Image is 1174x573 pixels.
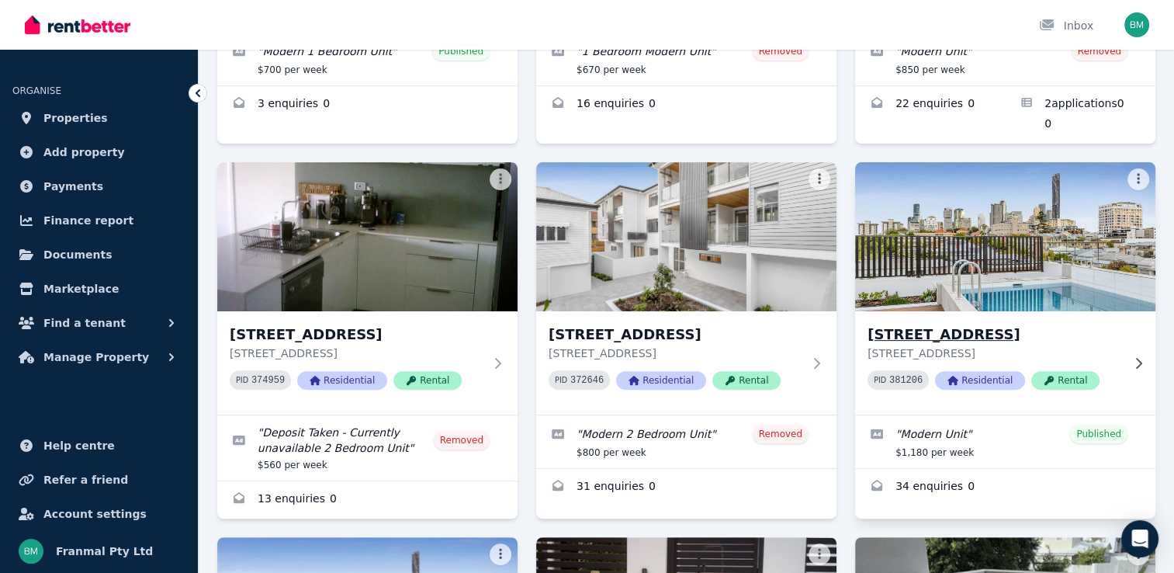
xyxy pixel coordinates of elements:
span: Manage Property [43,348,149,366]
a: Enquiries for 11/157 Harcourt St, New Farm [536,469,836,506]
a: Applications for 6/157 Harcourt St, New Farm [1006,86,1156,144]
span: Help centre [43,436,115,455]
a: Properties [12,102,185,134]
a: Finance report [12,205,185,236]
a: Help centre [12,430,185,461]
button: More options [490,168,511,190]
span: Rental [1031,371,1100,390]
span: Refer a friend [43,471,128,489]
h3: [STREET_ADDRESS] [549,324,802,346]
a: Marketplace [12,273,185,304]
h3: [STREET_ADDRESS] [230,324,483,346]
p: [STREET_ADDRESS] [549,346,802,361]
a: Enquiries for 4/157 Harcourt St, New Farm [536,86,836,123]
a: Edit listing: Modern Unit [855,415,1155,468]
span: Payments [43,177,103,196]
small: PID [236,376,248,384]
a: Edit listing: Modern 2 Bedroom Unit [536,415,836,468]
a: Edit listing: Modern Unit [855,33,1155,85]
img: RentBetter [25,13,130,36]
img: 157 Harcourt St, New Farm [847,158,1162,315]
a: Enquiries for 157 Harcourt St, New Farm [855,469,1155,506]
button: Find a tenant [12,307,185,339]
span: Rental [712,371,781,390]
span: Rental [393,371,462,390]
a: Enquiries for 9/36 Buruda St, Chermside [217,481,518,519]
a: Add property [12,137,185,168]
a: Payments [12,171,185,202]
button: More options [809,543,830,565]
span: Residential [616,371,706,390]
a: Enquiries for 1/157 Harcourt St, New Farm [217,86,518,123]
a: 11/157 Harcourt St, New Farm[STREET_ADDRESS][STREET_ADDRESS]PID 372646ResidentialRental [536,162,836,415]
span: Residential [935,371,1025,390]
code: 374959 [251,375,285,386]
div: Inbox [1039,18,1093,33]
a: Enquiries for 6/157 Harcourt St, New Farm [855,86,1006,144]
button: Manage Property [12,342,185,373]
span: Franmal Pty Ltd [56,542,153,561]
span: Marketplace [43,280,119,298]
a: Refer a friend [12,464,185,495]
span: ORGANISE [12,85,61,96]
span: Documents [43,245,113,264]
a: Documents [12,239,185,270]
span: Find a tenant [43,314,126,332]
a: 157 Harcourt St, New Farm[STREET_ADDRESS][STREET_ADDRESS]PID 381206ResidentialRental [855,162,1155,415]
span: Properties [43,109,108,127]
div: Open Intercom Messenger [1121,520,1158,557]
h3: [STREET_ADDRESS] [868,324,1121,346]
button: More options [809,168,830,190]
img: 11/157 Harcourt St, New Farm [536,162,836,311]
p: [STREET_ADDRESS] [230,346,483,361]
span: Residential [297,371,387,390]
a: Edit listing: 1 Bedroom Modern Unit [536,33,836,85]
code: 372646 [570,375,604,386]
small: PID [555,376,567,384]
small: PID [874,376,886,384]
a: Edit listing: Deposit Taken - Currently unavailable 2 Bedroom Unit [217,415,518,481]
code: 381206 [889,375,923,386]
button: More options [490,543,511,565]
span: Account settings [43,505,147,523]
img: Franmal Pty Ltd [19,539,43,564]
button: More options [1127,168,1149,190]
img: Franmal Pty Ltd [1124,12,1149,37]
img: 9/36 Buruda St, Chermside [217,162,518,311]
a: 9/36 Buruda St, Chermside[STREET_ADDRESS][STREET_ADDRESS]PID 374959ResidentialRental [217,162,518,415]
a: Edit listing: Modern 1 Bedroom Unit [217,33,518,85]
span: Finance report [43,211,133,230]
p: [STREET_ADDRESS] [868,346,1121,361]
a: Account settings [12,498,185,530]
span: Add property [43,143,125,161]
